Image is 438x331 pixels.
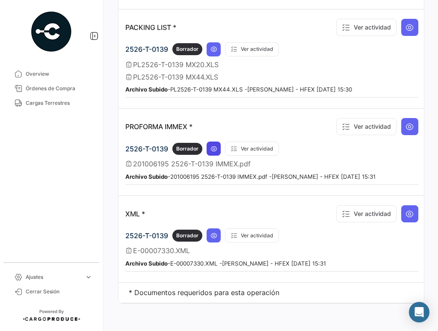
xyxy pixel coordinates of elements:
[133,60,219,69] span: PL2526-T-0139 MX20.XLS
[26,99,92,107] span: Cargas Terrestres
[125,231,168,240] span: 2526-T-0139
[125,45,168,53] span: 2526-T-0139
[125,260,168,267] b: Archivo Subido
[225,142,279,156] button: Ver actividad
[30,10,73,53] img: powered-by.png
[125,145,168,153] span: 2526-T-0139
[133,73,218,81] span: PL2526-T-0139 MX44.XLS
[26,70,92,78] span: Overview
[336,205,397,222] button: Ver actividad
[225,42,279,56] button: Ver actividad
[125,173,376,180] small: - 201006195 2526-T-0139 IMMEX.pdf - [PERSON_NAME] - HFEX [DATE] 15:31
[336,118,397,135] button: Ver actividad
[176,232,198,239] span: Borrador
[336,19,397,36] button: Ver actividad
[125,260,326,267] small: - E-00007330.XML - [PERSON_NAME] - HFEX [DATE] 15:31
[7,67,96,81] a: Overview
[133,246,190,255] span: E-00007330.XML
[125,86,352,93] small: - PL2526-T-0139 MX44.XLS - [PERSON_NAME] - HFEX [DATE] 15:30
[85,273,92,281] span: expand_more
[26,273,81,281] span: Ajustes
[7,81,96,96] a: Órdenes de Compra
[125,173,168,180] b: Archivo Subido
[125,210,145,218] p: XML *
[125,122,192,131] p: PROFORMA IMMEX *
[176,145,198,153] span: Borrador
[7,96,96,110] a: Cargas Terrestres
[409,302,429,322] div: Abrir Intercom Messenger
[26,288,92,296] span: Cerrar Sesión
[125,86,168,93] b: Archivo Subido
[225,228,279,242] button: Ver actividad
[176,45,198,53] span: Borrador
[133,160,251,168] span: 201006195 2526-T-0139 IMMEX.pdf
[125,23,176,32] p: PACKING LIST *
[26,85,92,92] span: Órdenes de Compra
